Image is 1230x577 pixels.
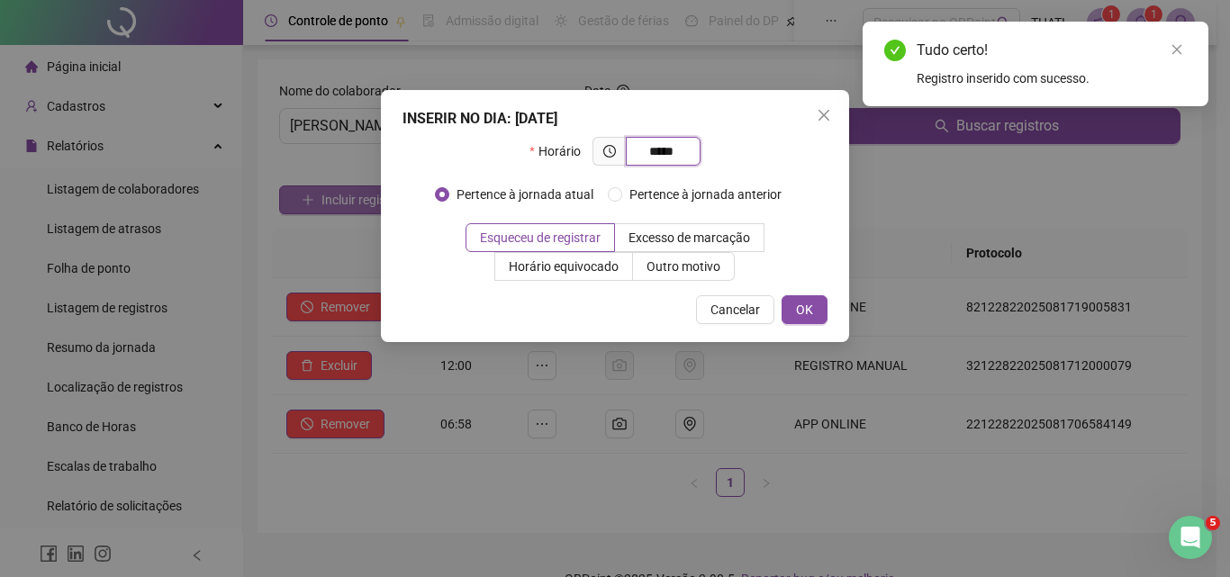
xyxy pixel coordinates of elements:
[1171,43,1183,56] span: close
[1167,40,1187,59] a: Close
[402,108,828,130] div: INSERIR NO DIA : [DATE]
[622,185,789,204] span: Pertence à jornada anterior
[710,300,760,320] span: Cancelar
[629,230,750,245] span: Excesso de marcação
[917,68,1187,88] div: Registro inserido com sucesso.
[1169,516,1212,559] iframe: Intercom live chat
[782,295,828,324] button: OK
[509,259,619,274] span: Horário equivocado
[480,230,601,245] span: Esqueceu de registrar
[696,295,774,324] button: Cancelar
[449,185,601,204] span: Pertence à jornada atual
[817,108,831,122] span: close
[809,101,838,130] button: Close
[884,40,906,61] span: check-circle
[1206,516,1220,530] span: 5
[529,137,592,166] label: Horário
[796,300,813,320] span: OK
[603,145,616,158] span: clock-circle
[647,259,720,274] span: Outro motivo
[917,40,1187,61] div: Tudo certo!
